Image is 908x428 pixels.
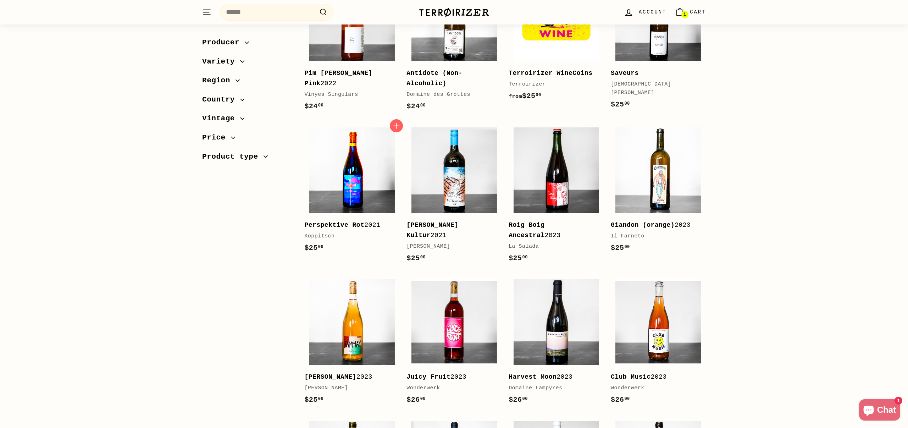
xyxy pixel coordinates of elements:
span: $24 [304,102,323,110]
b: Juicy Fruit [406,373,450,380]
a: Roig Boig Ancestral2023La Salada [509,123,604,271]
sup: 00 [624,245,630,249]
button: Product type [202,149,293,168]
span: $24 [406,102,426,110]
span: Variety [202,56,240,68]
div: Wonderwerk [611,384,699,393]
span: Vintage [202,113,240,125]
div: 2023 [406,372,494,382]
span: $25 [304,396,323,404]
span: $25 [406,254,426,262]
b: Harvest Moon [509,373,557,380]
span: from [509,94,522,100]
b: Roig Boig Ancestral [509,221,544,239]
b: [PERSON_NAME] Kultur [406,221,458,239]
button: Region [202,73,293,92]
sup: 00 [420,255,426,260]
div: 2023 [509,220,597,241]
div: 2021 [304,220,392,230]
div: Terroirizer [509,80,597,89]
span: Producer [202,37,245,49]
sup: 00 [318,396,323,401]
div: Domaine des Grottes [406,90,494,99]
div: [PERSON_NAME] [406,242,494,251]
b: [PERSON_NAME] [304,373,356,380]
sup: 00 [420,103,426,108]
a: Harvest Moon2023Domaine Lampyres [509,275,604,413]
button: Country [202,92,293,111]
span: $25 [509,254,528,262]
div: [DEMOGRAPHIC_DATA][PERSON_NAME] [611,80,699,97]
b: Antidote (Non-Alcoholic) [406,70,463,87]
span: $25 [611,100,630,109]
span: Account [639,8,666,16]
div: 2023 [304,372,392,382]
span: $25 [611,244,630,252]
span: Price [202,132,231,144]
div: Koppitsch [304,232,392,241]
span: Cart [690,8,706,16]
a: Giandon (orange)2023Il Farneto [611,123,706,261]
b: Club Music [611,373,651,380]
span: $26 [406,396,426,404]
span: $26 [509,396,528,404]
button: Vintage [202,111,293,130]
sup: 00 [318,103,323,108]
div: Vinyes Singulars [304,90,392,99]
span: Region [202,75,236,87]
b: Saveurs [611,70,639,77]
button: Variety [202,54,293,73]
sup: 00 [536,93,541,98]
div: Wonderwerk [406,384,494,393]
span: $25 [509,92,541,100]
span: $25 [304,244,323,252]
span: Product type [202,151,264,163]
div: 2021 [406,220,494,241]
div: [PERSON_NAME] [304,384,392,393]
sup: 00 [318,245,323,249]
div: Domaine Lampyres [509,384,597,393]
a: Club Music2023Wonderwerk [611,275,706,413]
b: Terroirizer WineCoins [509,70,592,77]
b: Giandon (orange) [611,221,675,229]
div: Il Farneto [611,232,699,241]
div: La Salada [509,242,597,251]
a: Cart [671,2,710,23]
button: Price [202,130,293,149]
div: 2023 [611,372,699,382]
button: Producer [202,35,293,54]
a: [PERSON_NAME] Kultur2021[PERSON_NAME] [406,123,502,271]
span: $26 [611,396,630,404]
a: Perspektive Rot2021Koppitsch [304,123,399,261]
b: Perspektive Rot [304,221,364,229]
span: Country [202,94,240,106]
div: 2023 [509,372,597,382]
sup: 00 [624,396,630,401]
sup: 00 [420,396,426,401]
sup: 00 [522,255,528,260]
span: 1 [683,12,686,17]
a: Juicy Fruit2023Wonderwerk [406,275,502,413]
a: Account [620,2,671,23]
inbox-online-store-chat: Shopify online store chat [857,399,902,422]
div: 2022 [304,68,392,89]
b: Pim [PERSON_NAME] Pink [304,70,372,87]
sup: 00 [522,396,528,401]
div: 2023 [611,220,699,230]
a: [PERSON_NAME]2023[PERSON_NAME] [304,275,399,413]
sup: 00 [624,101,630,106]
